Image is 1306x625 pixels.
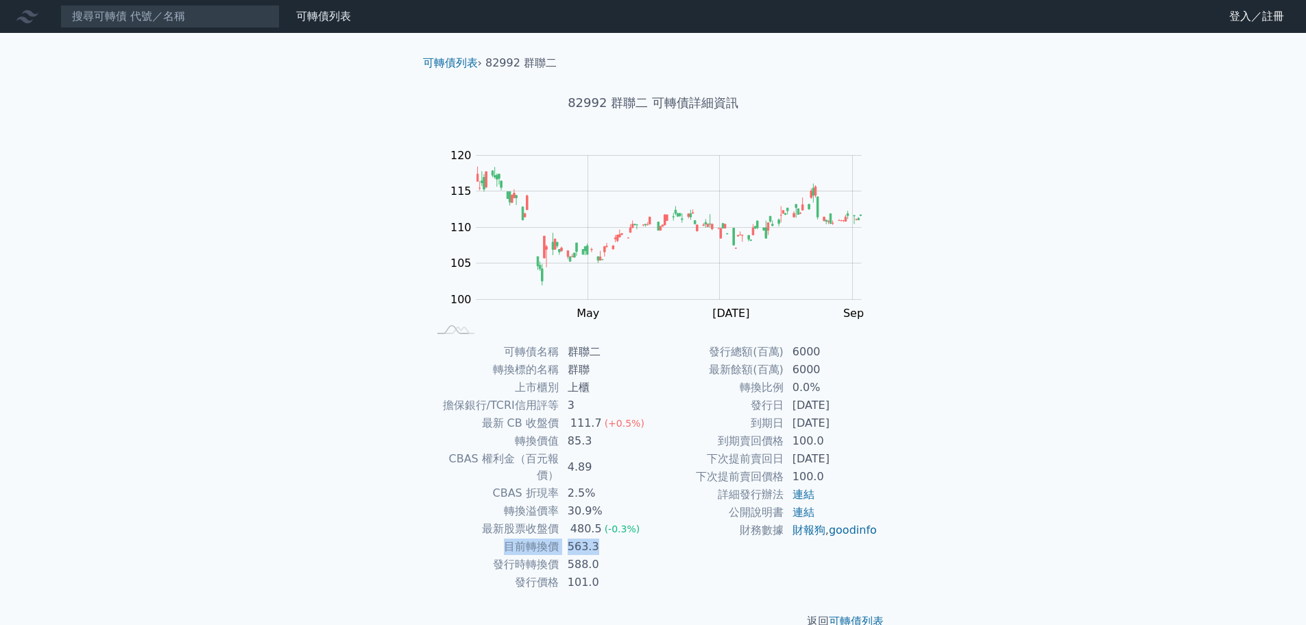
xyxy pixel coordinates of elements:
[568,415,605,432] div: 111.7
[559,574,653,591] td: 101.0
[559,432,653,450] td: 85.3
[577,307,599,320] tspan: May
[1237,559,1306,625] iframe: Chat Widget
[60,5,280,28] input: 搜尋可轉債 代號／名稱
[559,502,653,520] td: 30.9%
[450,293,472,306] tspan: 100
[568,521,605,537] div: 480.5
[784,361,878,379] td: 6000
[428,361,559,379] td: 轉換標的名稱
[412,93,895,113] h1: 82992 群聯二 可轉債詳細資訊
[428,379,559,397] td: 上市櫃別
[653,468,784,486] td: 下次提前賣回價格
[428,397,559,414] td: 擔保銀行/TCRI信用評等
[450,221,472,234] tspan: 110
[428,520,559,538] td: 最新股票收盤價
[784,468,878,486] td: 100.0
[793,523,825,536] a: 財報狗
[653,504,784,521] td: 公開說明書
[1218,5,1295,27] a: 登入／註冊
[653,414,784,432] td: 到期日
[559,379,653,397] td: 上櫃
[428,574,559,591] td: 發行價格
[559,361,653,379] td: 群聯
[829,523,877,536] a: goodinfo
[793,506,814,519] a: 連結
[793,488,814,501] a: 連結
[559,397,653,414] td: 3
[784,521,878,539] td: ,
[653,521,784,539] td: 財務數據
[653,486,784,504] td: 詳細發行辦法
[428,538,559,556] td: 目前轉換價
[559,556,653,574] td: 588.0
[485,55,557,71] li: 82992 群聯二
[559,450,653,484] td: 4.89
[712,307,749,320] tspan: [DATE]
[605,523,640,534] span: (-0.3%)
[653,450,784,468] td: 下次提前賣回日
[605,418,644,429] span: (+0.5%)
[653,343,784,361] td: 發行總額(百萬)
[784,414,878,432] td: [DATE]
[428,502,559,520] td: 轉換溢價率
[653,397,784,414] td: 發行日
[784,432,878,450] td: 100.0
[428,556,559,574] td: 發行時轉換價
[296,10,351,23] a: 可轉債列表
[428,432,559,450] td: 轉換價值
[450,149,472,162] tspan: 120
[428,450,559,484] td: CBAS 權利金（百元報價）
[784,450,878,468] td: [DATE]
[423,55,482,71] li: ›
[559,343,653,361] td: 群聯二
[444,149,882,320] g: Chart
[450,185,472,198] tspan: 115
[1237,559,1306,625] div: 聊天小工具
[843,307,864,320] tspan: Sep
[450,257,472,270] tspan: 105
[653,361,784,379] td: 最新餘額(百萬)
[428,343,559,361] td: 可轉債名稱
[423,56,478,69] a: 可轉債列表
[653,432,784,450] td: 到期賣回價格
[784,397,878,414] td: [DATE]
[653,379,784,397] td: 轉換比例
[784,379,878,397] td: 0.0%
[559,538,653,556] td: 563.3
[428,414,559,432] td: 最新 CB 收盤價
[559,484,653,502] td: 2.5%
[784,343,878,361] td: 6000
[428,484,559,502] td: CBAS 折現率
